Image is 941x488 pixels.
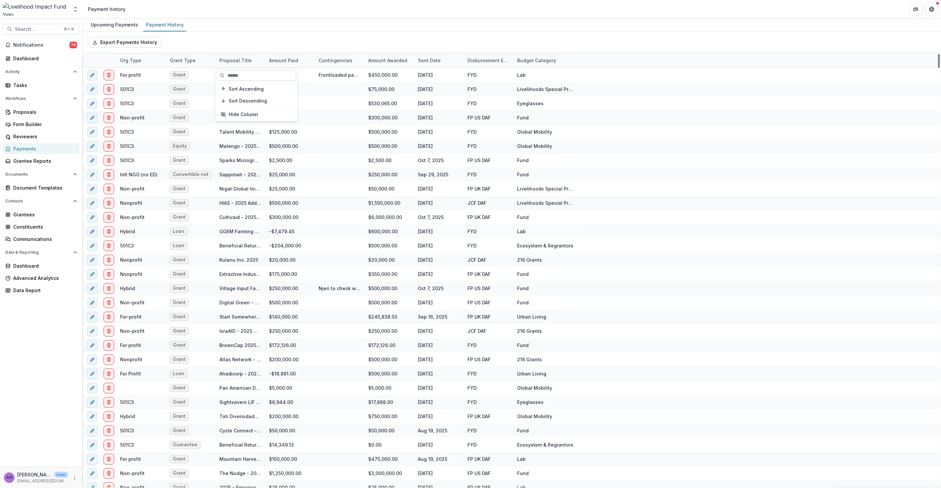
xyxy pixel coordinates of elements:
[120,200,142,206] div: Nonprofit
[265,182,315,196] div: $25,000.00
[173,115,186,120] span: Grant
[414,395,464,409] div: [DATE]
[3,80,80,91] a: Tasks
[13,223,74,230] div: Constituents
[173,186,186,192] span: Grant
[173,243,184,248] span: Loan
[120,228,135,235] div: Hybrid
[87,226,98,237] button: edit
[104,326,114,336] button: delete
[13,109,74,115] div: Proposals
[265,295,315,310] div: $500,000.00
[219,143,261,150] div: Malengo - 2025 Investment
[468,86,477,93] div: FYD
[315,53,364,67] div: Contingencies
[3,273,80,284] a: Advanced Analytics
[229,98,267,104] span: Sort Descending
[468,171,477,178] div: FYD
[517,100,544,107] div: Eyeglasses
[87,255,98,265] button: edit
[414,295,464,310] div: [DATE]
[368,214,402,221] div: $6,000,000.00
[13,55,74,62] div: Dashboard
[3,143,80,154] a: Payments
[468,256,486,263] div: JCF DAF
[104,84,114,95] button: delete
[104,198,114,208] button: delete
[173,229,184,234] span: Loan
[265,395,315,409] div: $8,944.00
[909,3,922,16] button: Partners
[173,157,186,163] span: Grant
[468,285,491,292] div: FP US DAF
[13,275,74,282] div: Advanced Analytics
[414,139,464,153] div: [DATE]
[104,212,114,223] button: delete
[87,354,98,365] button: edit
[414,96,464,111] div: [DATE]
[468,100,477,107] div: FYD
[468,185,491,192] div: FP UK DAF
[414,466,464,480] div: [DATE]
[104,241,114,251] button: delete
[364,53,414,67] div: Amount Awarded
[3,40,80,50] button: Notifications74
[217,109,296,120] button: Hide Column
[120,100,134,107] div: 501C3
[219,271,261,278] div: Extractive Industries Transparency Initiative (EITI) - 2025-26 Grant
[120,285,135,292] div: Hybrid
[87,383,98,393] button: edit
[414,423,464,438] div: Aug 19, 2025
[120,299,145,306] div: Non-profit
[468,71,477,78] div: FYD
[120,271,142,278] div: Nonprofit
[13,287,74,294] div: Data Report
[87,212,98,223] button: edit
[120,185,145,192] div: Non-profit
[265,367,315,381] div: -$18,881.00
[368,71,398,78] div: $450,000.00
[5,250,70,255] span: Data & Reporting
[120,256,142,263] div: Nonprofit
[464,57,513,64] div: Disbursement Entity
[104,397,114,408] button: delete
[414,111,464,125] div: [DATE]
[265,352,315,367] div: $200,000.00
[513,53,579,67] div: Budget Category
[13,236,74,243] div: Communications
[414,167,464,182] div: Sep 29, 2025
[368,185,394,192] div: $50,000.00
[173,286,186,291] span: Grant
[364,57,411,64] div: Amount Awarded
[104,312,114,322] button: delete
[13,145,74,152] div: Payments
[414,281,464,295] div: Oct 7, 2025
[120,114,145,121] div: Non-profit
[166,57,200,64] div: Grant Type
[5,96,70,101] span: Workflows
[513,57,560,64] div: Budget Category
[265,224,315,239] div: -$7,479.45
[87,411,98,422] button: edit
[414,324,464,338] div: [DATE]
[173,129,186,135] span: Grant
[468,157,491,164] div: FP US DAF
[368,256,395,263] div: $20,000.00
[468,242,477,249] div: FYD
[215,53,265,67] div: Proposal Title
[368,171,397,178] div: $250,000.00
[116,57,145,64] div: Org type
[87,112,98,123] button: edit
[219,256,258,263] div: Kulanu Inc. 2025
[217,84,296,94] button: Sort Ascending
[143,19,186,31] a: Payment History
[87,198,98,208] button: edit
[3,119,80,130] a: Form Builder
[219,242,261,249] div: Beneficial Returns (Sistema Bio) - 2023 Loan
[925,3,938,16] button: Get Help
[265,267,315,281] div: $175,000.00
[173,101,186,106] span: Grant
[87,184,98,194] button: edit
[87,283,98,294] button: edit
